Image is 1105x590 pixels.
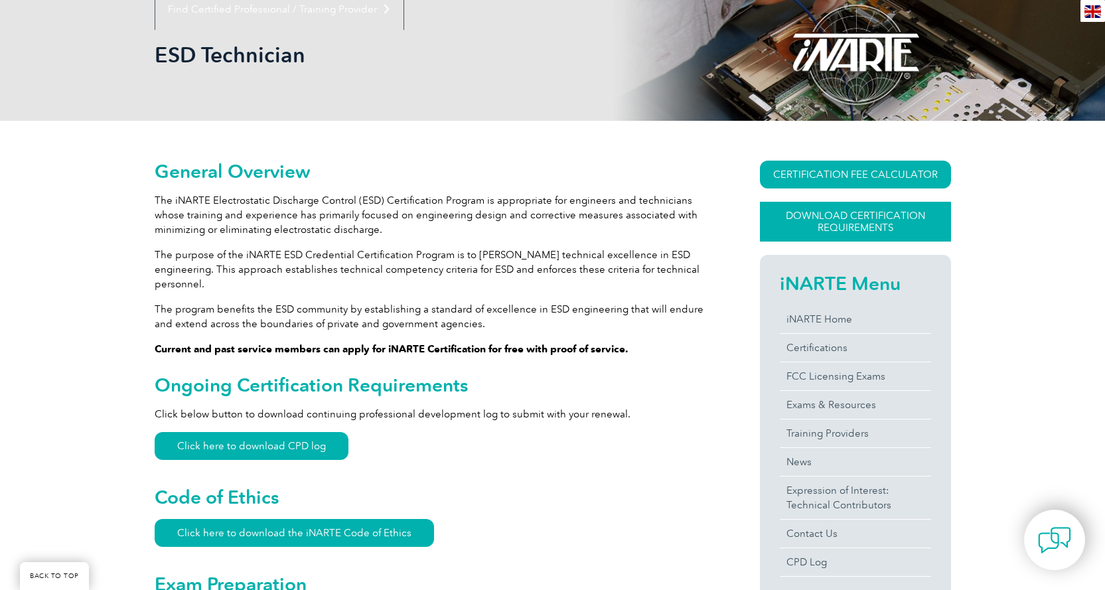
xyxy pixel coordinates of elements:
p: Click below button to download continuing professional development log to submit with your renewal. [155,407,712,421]
a: Click here to download the iNARTE Code of Ethics [155,519,434,547]
a: Training Providers [780,419,931,447]
a: News [780,448,931,476]
h2: Ongoing Certification Requirements [155,374,712,396]
h1: ESD Technician [155,42,664,68]
img: contact-chat.png [1038,524,1071,557]
p: The purpose of the iNARTE ESD Credential Certification Program is to [PERSON_NAME] technical exce... [155,248,712,291]
strong: Current and past service members can apply for iNARTE Certification for free with proof of service. [155,343,628,355]
img: en [1084,5,1101,18]
p: The iNARTE Electrostatic Discharge Control (ESD) Certification Program is appropriate for enginee... [155,193,712,237]
h2: Code of Ethics [155,486,712,508]
a: Certifications [780,334,931,362]
a: Download Certification Requirements [760,202,951,242]
a: FCC Licensing Exams [780,362,931,390]
h2: iNARTE Menu [780,273,931,294]
h2: General Overview [155,161,712,182]
a: Contact Us [780,520,931,548]
a: BACK TO TOP [20,562,89,590]
a: CERTIFICATION FEE CALCULATOR [760,161,951,188]
a: Expression of Interest:Technical Contributors [780,477,931,519]
a: iNARTE Home [780,305,931,333]
a: CPD Log [780,548,931,576]
a: Click here to download CPD log [155,432,348,460]
p: The program benefits the ESD community by establishing a standard of excellence in ESD engineerin... [155,302,712,331]
a: Exams & Resources [780,391,931,419]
